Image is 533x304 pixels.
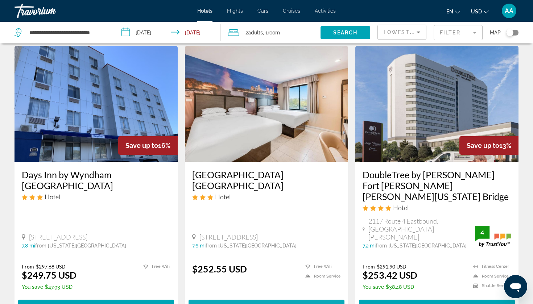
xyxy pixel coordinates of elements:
div: 16% [118,136,178,155]
p: $47.93 USD [22,284,77,290]
span: , 1 [263,28,280,38]
div: 3 star Hotel [192,193,341,201]
img: Hotel image [15,46,178,162]
img: Hotel image [355,46,518,162]
span: [STREET_ADDRESS] [199,233,258,241]
p: $38.48 USD [363,284,417,290]
li: Free WiFi [140,263,170,270]
span: 2 [245,28,263,38]
span: Hotel [393,204,409,212]
button: User Menu [500,3,518,18]
button: Change language [446,6,460,17]
span: Adults [248,30,263,36]
span: 7.8 mi [22,243,35,249]
a: Travorium [15,1,87,20]
span: Lowest Price [384,29,430,35]
button: Travelers: 2 adults, 0 children [221,22,321,43]
li: Room Service [470,273,511,279]
a: Activities [315,8,336,14]
span: Map [490,28,501,38]
li: Free WiFi [302,263,341,270]
span: Search [333,30,358,36]
span: Save up to [125,142,158,149]
div: 3 star Hotel [22,193,170,201]
span: Save up to [467,142,499,149]
img: trustyou-badge.svg [475,226,511,247]
ins: $249.75 USD [22,270,77,280]
button: Filter [434,25,483,41]
span: Hotel [45,193,60,201]
li: Fitness Center [470,263,511,270]
span: From [363,263,375,270]
span: 2117 Route 4 Eastbound, [GEOGRAPHIC_DATA][PERSON_NAME] [368,217,475,241]
mat-select: Sort by [384,28,420,37]
del: $291.90 USD [377,263,406,270]
li: Shuttle Service [470,283,511,289]
span: Room [268,30,280,36]
span: from [US_STATE][GEOGRAPHIC_DATA] [35,243,126,249]
button: Check-in date: Nov 4, 2025 Check-out date: Nov 6, 2025 [114,22,221,43]
span: AA [505,7,513,14]
div: 4 [475,228,489,237]
span: From [22,263,34,270]
div: 13% [459,136,518,155]
span: [STREET_ADDRESS] [29,233,87,241]
ins: $252.55 USD [192,263,247,274]
a: [GEOGRAPHIC_DATA] [GEOGRAPHIC_DATA] [192,169,341,191]
div: 4 star Hotel [363,204,511,212]
span: 7.2 mi [363,243,376,249]
span: You save [22,284,43,290]
a: Flights [227,8,243,14]
iframe: Кнопка запуска окна обмена сообщениями [504,275,527,298]
a: DoubleTree by [PERSON_NAME] Fort [PERSON_NAME] [PERSON_NAME][US_STATE] Bridge [363,169,511,202]
button: Toggle map [501,29,518,36]
span: en [446,9,453,14]
img: Hotel image [185,46,348,162]
span: 7.6 mi [192,243,206,249]
button: Search [321,26,370,39]
span: You save [363,284,384,290]
a: Cars [257,8,268,14]
span: USD [471,9,482,14]
li: Room Service [302,273,341,279]
a: Days Inn by Wyndham [GEOGRAPHIC_DATA] [22,169,170,191]
span: Hotel [215,193,231,201]
del: $297.68 USD [36,263,66,270]
span: from [US_STATE][GEOGRAPHIC_DATA] [206,243,297,249]
button: Change currency [471,6,489,17]
ins: $253.42 USD [363,270,417,280]
a: Hotels [197,8,212,14]
a: Cruises [283,8,300,14]
span: from [US_STATE][GEOGRAPHIC_DATA] [376,243,467,249]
